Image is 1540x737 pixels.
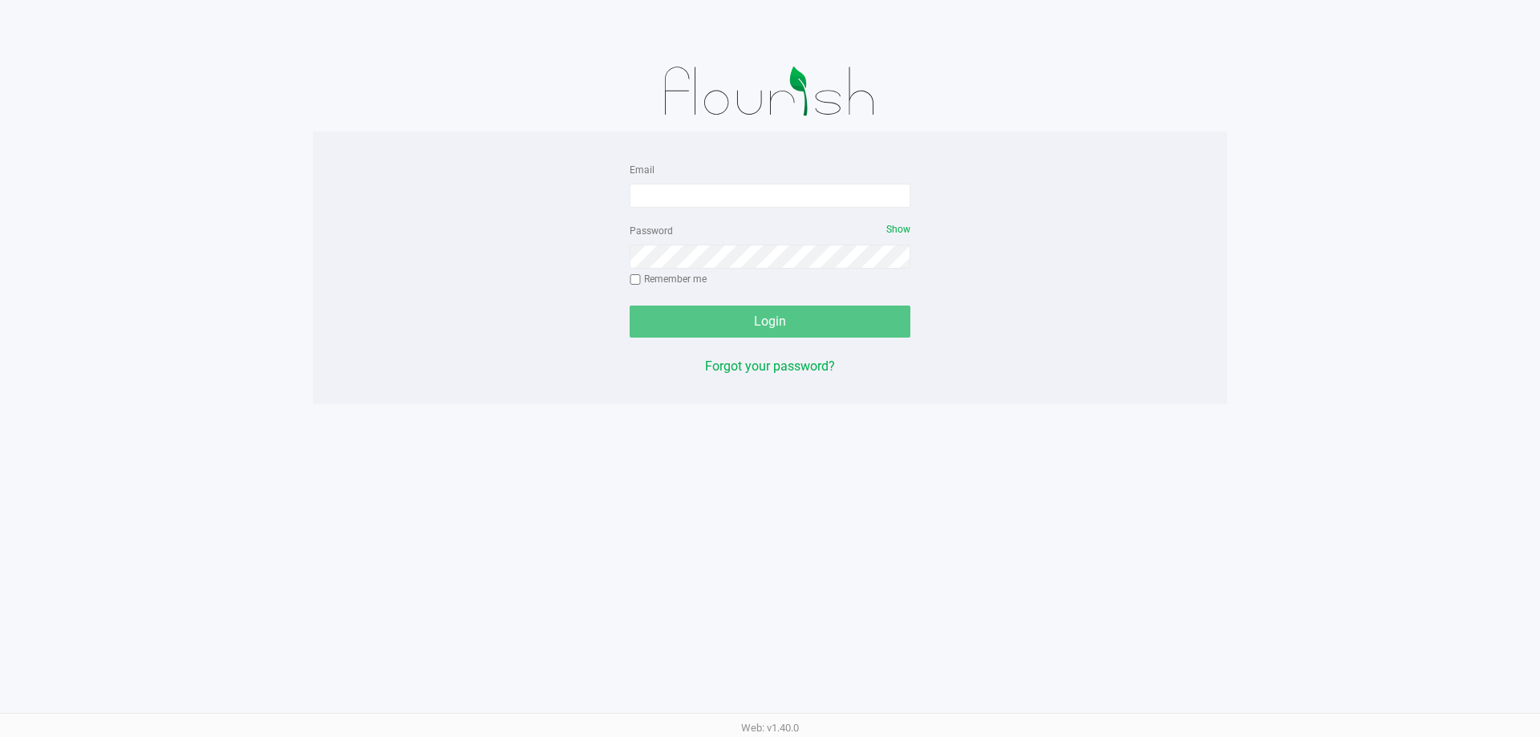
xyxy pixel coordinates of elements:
label: Remember me [630,272,707,286]
label: Password [630,224,673,238]
span: Show [886,224,910,235]
input: Remember me [630,274,641,285]
span: Web: v1.40.0 [741,722,799,734]
button: Forgot your password? [705,357,835,376]
label: Email [630,163,654,177]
